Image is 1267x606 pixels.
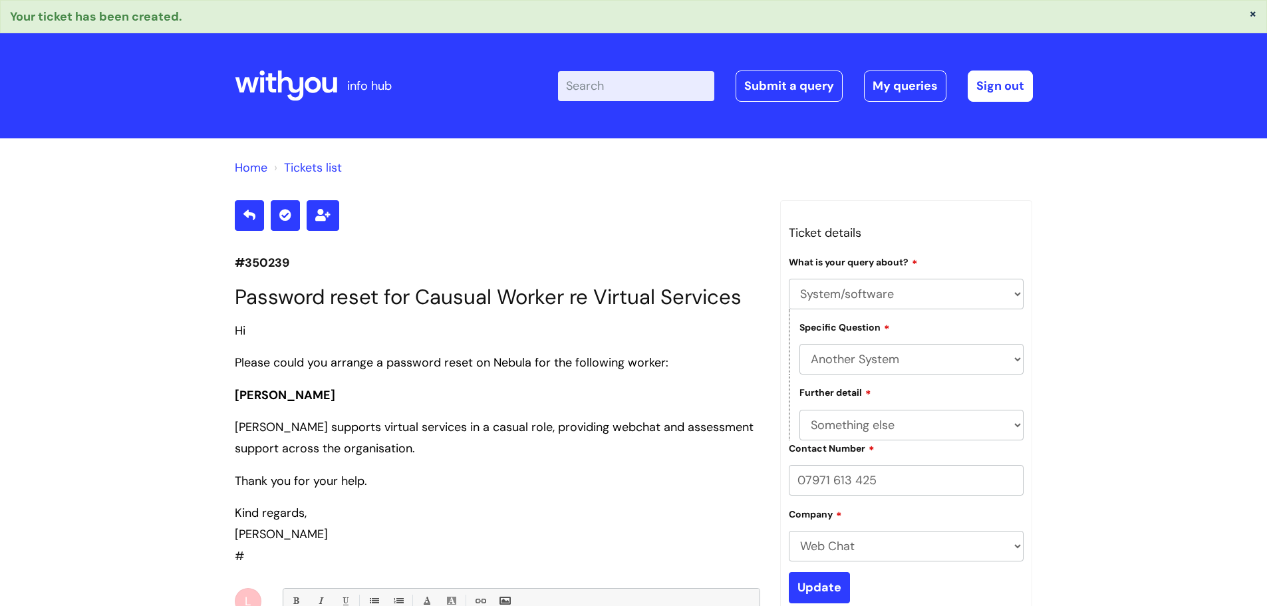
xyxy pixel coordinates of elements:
[789,441,875,454] label: Contact Number
[1249,7,1257,19] button: ×
[968,71,1033,101] a: Sign out
[235,505,307,521] span: Kind regards,
[789,507,842,520] label: Company
[235,387,335,403] span: [PERSON_NAME]
[736,71,843,101] a: Submit a query
[789,222,1024,243] h3: Ticket details
[864,71,946,101] a: My queries
[235,160,267,176] a: Home
[235,252,760,273] p: #350239
[271,157,342,178] li: Tickets list
[558,71,1033,101] div: | -
[235,323,245,339] span: Hi
[284,160,342,176] a: Tickets list
[235,473,367,489] span: Thank you for your help.
[235,526,328,542] span: [PERSON_NAME]
[235,419,757,456] span: [PERSON_NAME] supports virtual services in a casual role, providing webchat and assessment suppor...
[558,71,714,100] input: Search
[799,320,890,333] label: Specific Question
[347,75,392,96] p: info hub
[235,355,668,371] span: Please could you arrange a password reset on Nebula for the following worker:
[235,157,267,178] li: Solution home
[235,285,760,309] h1: Password reset for Causual Worker re Virtual Services
[789,572,850,603] input: Update
[799,385,871,398] label: Further detail
[235,320,760,567] div: #
[789,255,918,268] label: What is your query about?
